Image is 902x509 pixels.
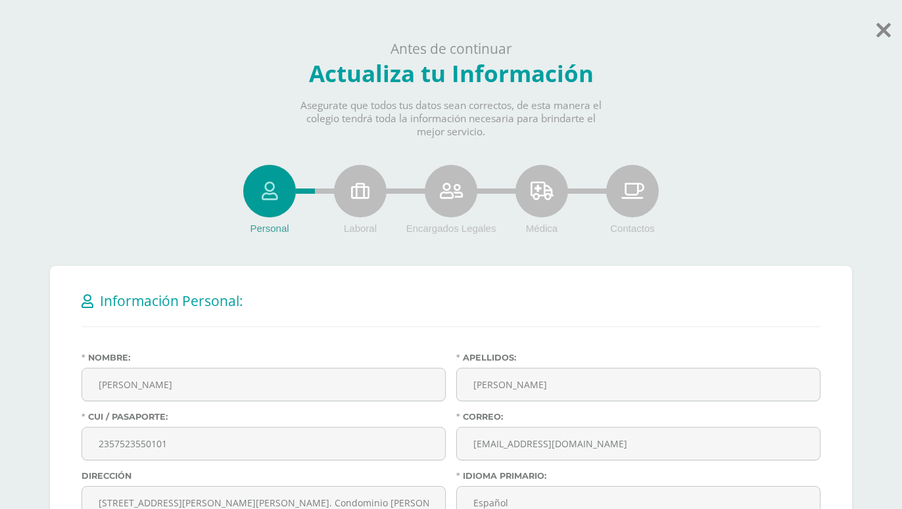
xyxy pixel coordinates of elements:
label: Apellidos: [456,353,820,363]
label: Idioma Primario: [456,471,820,481]
span: Contactos [610,223,655,234]
span: Antes de continuar [391,39,512,58]
input: Nombre [82,368,445,401]
input: Correo [457,428,820,460]
label: CUI / Pasaporte: [82,412,446,422]
input: CUI / Pasaporte [82,428,445,460]
a: Saltar actualización de datos [876,12,891,43]
label: Correo: [456,412,820,422]
p: Asegurate que todos tus datos sean correctos, de esta manera el colegio tendrá toda la informació... [289,99,613,139]
span: Personal [250,223,289,234]
span: Médica [526,223,558,234]
span: Información Personal: [100,292,243,310]
input: Apellidos [457,368,820,401]
span: Encargados Legales [406,223,496,234]
label: Dirección [82,471,446,481]
label: Nombre: [82,353,446,363]
span: Laboral [344,223,377,234]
